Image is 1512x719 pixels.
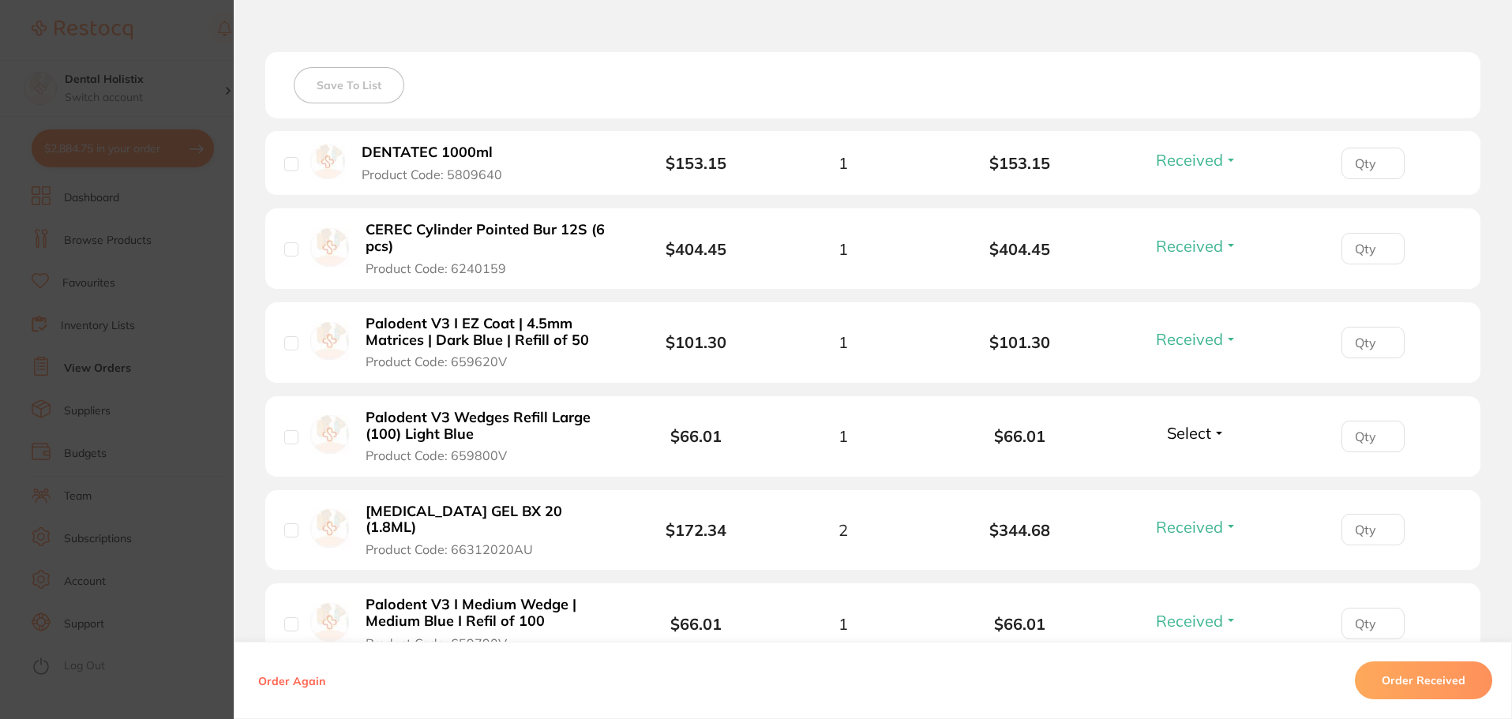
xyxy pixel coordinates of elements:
[366,448,507,462] span: Product Code: 659800V
[666,520,726,540] b: $172.34
[839,240,848,258] span: 1
[1341,327,1405,358] input: Qty
[361,596,614,651] button: Palodent V3 I Medium Wedge | Medium Blue I Refil of 100 Product Code: 659790V
[932,154,1109,172] b: $153.15
[366,410,610,442] b: Palodent V3 Wedges Refill Large (100) Light Blue
[310,509,349,548] img: ORAQIX GEL BX 20 (1.8ML)
[361,221,614,276] button: CEREC Cylinder Pointed Bur 12S (6 pcs) Product Code: 6240159
[1341,608,1405,639] input: Qty
[1156,611,1223,631] span: Received
[932,427,1109,445] b: $66.01
[666,332,726,352] b: $101.30
[1167,423,1211,443] span: Select
[1156,236,1223,256] span: Received
[932,521,1109,539] b: $344.68
[666,153,726,173] b: $153.15
[366,222,610,254] b: CEREC Cylinder Pointed Bur 12S (6 pcs)
[253,673,330,687] button: Order Again
[1151,150,1242,170] button: Received
[670,426,722,446] b: $66.01
[1151,329,1242,349] button: Received
[362,144,493,161] b: DENTATEC 1000ml
[839,521,848,539] span: 2
[1162,423,1230,443] button: Select
[1156,517,1223,537] span: Received
[366,597,610,629] b: Palodent V3 I Medium Wedge | Medium Blue I Refil of 100
[1341,514,1405,545] input: Qty
[1156,329,1223,349] span: Received
[670,614,722,634] b: $66.01
[310,322,349,361] img: Palodent V3 I EZ Coat | 4.5mm Matrices | Dark Blue | Refill of 50
[366,504,610,536] b: [MEDICAL_DATA] GEL BX 20 (1.8ML)
[839,615,848,633] span: 1
[310,603,349,642] img: Palodent V3 I Medium Wedge | Medium Blue I Refil of 100
[366,636,507,650] span: Product Code: 659790V
[1151,236,1242,256] button: Received
[366,542,533,556] span: Product Code: 66312020AU
[1341,233,1405,264] input: Qty
[839,333,848,351] span: 1
[366,354,507,369] span: Product Code: 659620V
[666,239,726,259] b: $404.45
[1151,611,1242,631] button: Received
[357,144,523,182] button: DENTATEC 1000ml Product Code: 5809640
[1156,150,1223,170] span: Received
[294,67,404,103] button: Save To List
[361,315,614,370] button: Palodent V3 I EZ Coat | 4.5mm Matrices | Dark Blue | Refill of 50 Product Code: 659620V
[361,503,614,558] button: [MEDICAL_DATA] GEL BX 20 (1.8ML) Product Code: 66312020AU
[310,415,349,454] img: Palodent V3 Wedges Refill Large (100) Light Blue
[1355,661,1492,699] button: Order Received
[932,240,1109,258] b: $404.45
[366,316,610,348] b: Palodent V3 I EZ Coat | 4.5mm Matrices | Dark Blue | Refill of 50
[932,333,1109,351] b: $101.30
[1341,421,1405,452] input: Qty
[1151,517,1242,537] button: Received
[932,615,1109,633] b: $66.01
[361,409,614,464] button: Palodent V3 Wedges Refill Large (100) Light Blue Product Code: 659800V
[1341,148,1405,179] input: Qty
[310,144,345,179] img: DENTATEC 1000ml
[310,228,349,267] img: CEREC Cylinder Pointed Bur 12S (6 pcs)
[839,427,848,445] span: 1
[839,154,848,172] span: 1
[366,261,506,275] span: Product Code: 6240159
[362,167,502,182] span: Product Code: 5809640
